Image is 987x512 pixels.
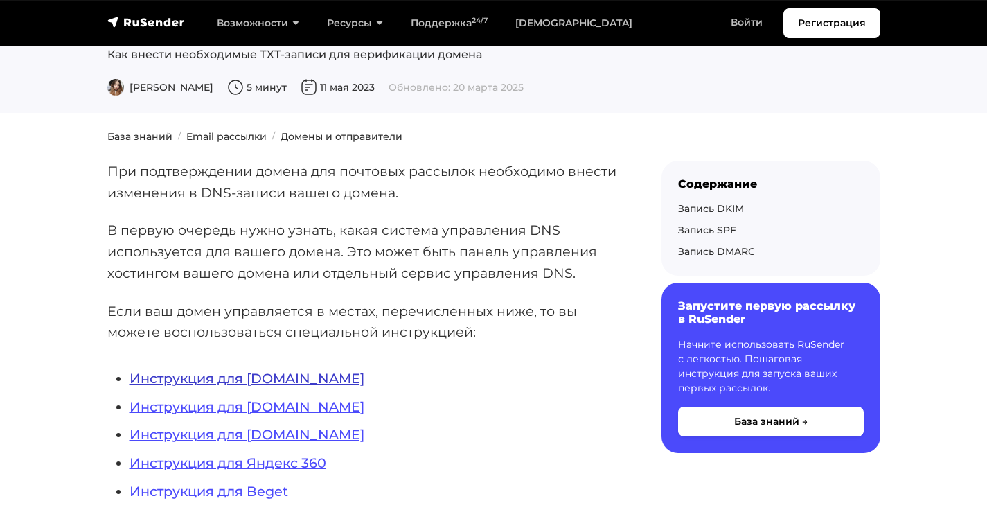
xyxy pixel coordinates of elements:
span: [PERSON_NAME] [107,81,213,94]
a: Инструкция для [DOMAIN_NAME] [130,398,364,415]
a: Инструкция для [DOMAIN_NAME] [130,370,364,387]
a: Запустите первую рассылку в RuSender Начните использовать RuSender с легкостью. Пошаговая инструк... [661,283,880,452]
sup: 24/7 [472,16,488,25]
a: Регистрация [783,8,880,38]
a: [DEMOGRAPHIC_DATA] [501,9,646,37]
a: Ресурсы [313,9,397,37]
a: Запись DMARC [678,245,755,258]
p: Если ваш домен управляется в местах, перечисленных ниже, то вы можете воспользоваться специальной... [107,301,617,343]
nav: breadcrumb [99,130,889,144]
a: Инструкция для Яндекс 360 [130,454,326,471]
h6: Запустите первую рассылку в RuSender [678,299,864,326]
span: Обновлено: 20 марта 2025 [389,81,524,94]
button: База знаний → [678,407,864,436]
a: Инструкция для [DOMAIN_NAME] [130,426,364,443]
p: В первую очередь нужно узнать, какая система управления DNS используется для вашего домена. Это м... [107,220,617,283]
a: Email рассылки [186,130,267,143]
a: Домены и отправители [281,130,402,143]
a: Возможности [203,9,313,37]
div: Содержание [678,177,864,191]
img: Дата публикации [301,79,317,96]
a: Запись SPF [678,224,736,236]
a: Инструкция для Beget [130,483,288,500]
span: 5 минут [227,81,287,94]
p: Начните использовать RuSender с легкостью. Пошаговая инструкция для запуска ваших первых рассылок. [678,337,864,396]
a: Поддержка24/7 [397,9,501,37]
a: Войти [717,8,776,37]
p: Как внести необходимые ТХТ-записи для верификации домена [107,46,880,63]
img: Время чтения [227,79,244,96]
img: RuSender [107,15,185,29]
a: Запись DKIM [678,202,744,215]
span: 11 мая 2023 [301,81,375,94]
p: При подтверждении домена для почтовых рассылок необходимо внести изменения в DNS-записи вашего до... [107,161,617,203]
a: База знаний [107,130,172,143]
